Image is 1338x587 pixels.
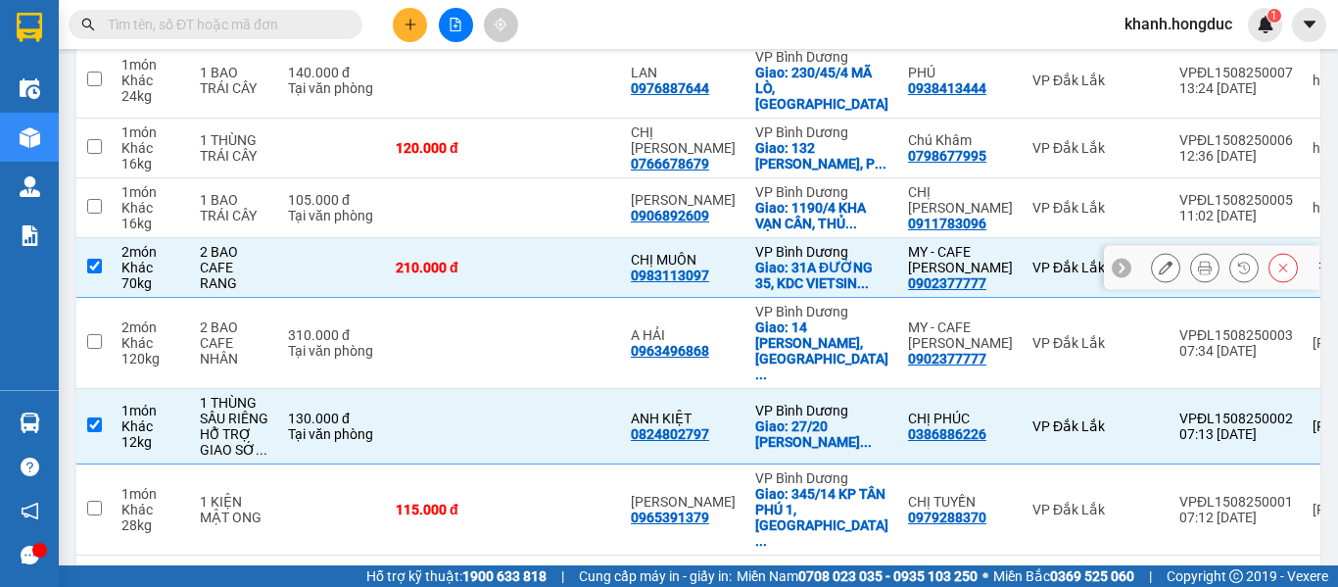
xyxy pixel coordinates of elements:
[81,18,95,31] span: search
[288,411,376,426] div: 130.000 đ
[396,502,494,517] div: 115.000 đ
[121,184,180,200] div: 1 món
[404,18,417,31] span: plus
[755,140,888,171] div: Giao: 132 LÊ THÁNH TÔN, P BẾN NGHÉ, Q 1, HCM
[755,244,888,260] div: VP Bình Dương
[631,156,709,171] div: 0766678679
[1109,12,1248,36] span: khanh.hongduc
[121,216,180,231] div: 16 kg
[1229,569,1243,583] span: copyright
[20,176,40,197] img: warehouse-icon
[631,327,736,343] div: A HẢI
[121,88,180,104] div: 24 kg
[288,343,376,359] div: Tại văn phòng
[908,319,1013,351] div: MY - CAFE CAO NGUYÊN
[121,260,180,275] div: Khác
[121,418,180,434] div: Khác
[755,65,888,112] div: Giao: 230/45/4 MÃ LÒ,BÌNH TRỊ ĐÔNG
[20,78,40,99] img: warehouse-icon
[21,502,39,520] span: notification
[860,434,872,450] span: ...
[1151,253,1180,282] div: Sửa đơn hàng
[1257,16,1274,33] img: icon-new-feature
[288,327,376,343] div: 310.000 đ
[755,200,888,231] div: Giao: 1190/4 KHA VẠN CÂN, THỦ ĐỨC,HCM
[908,275,986,291] div: 0902377777
[1267,9,1281,23] sup: 1
[494,18,507,31] span: aim
[631,343,709,359] div: 0963496868
[755,470,888,486] div: VP Bình Dương
[108,14,339,35] input: Tìm tên, số ĐT hoặc mã đơn
[755,403,888,418] div: VP Bình Dương
[908,510,986,525] div: 0979288370
[200,319,268,367] div: 2 BAO CAFE NHÂN
[755,533,767,549] span: ...
[1179,411,1293,426] div: VPĐL1508250002
[121,335,180,351] div: Khác
[121,244,180,260] div: 2 món
[462,568,547,584] strong: 1900 633 818
[755,304,888,319] div: VP Bình Dương
[121,124,180,140] div: 1 món
[1179,208,1293,223] div: 11:02 [DATE]
[1032,260,1160,275] div: VP Đắk Lắk
[755,184,888,200] div: VP Bình Dương
[20,413,40,433] img: warehouse-icon
[755,49,888,65] div: VP Bình Dương
[121,434,180,450] div: 12 kg
[631,411,736,426] div: ANH KIỆT
[200,426,268,458] div: HỖ TRỢ GIAO SỚM GIÚP KHÁCH
[439,8,473,42] button: file-add
[982,572,988,580] span: ⚪️
[1179,148,1293,164] div: 12:36 [DATE]
[121,57,180,73] div: 1 món
[579,565,732,587] span: Cung cấp máy in - giấy in:
[798,568,978,584] strong: 0708 023 035 - 0935 103 250
[121,275,180,291] div: 70 kg
[908,80,986,96] div: 0938413444
[845,216,857,231] span: ...
[561,565,564,587] span: |
[908,148,986,164] div: 0798677995
[396,260,494,275] div: 210.000 đ
[288,192,376,208] div: 105.000 đ
[631,494,736,510] div: ANH QUANG
[1179,65,1293,80] div: VPĐL1508250007
[1032,73,1160,88] div: VP Đắk Lắk
[1179,343,1293,359] div: 07:34 [DATE]
[631,268,709,283] div: 0983113097
[1149,565,1152,587] span: |
[1032,140,1160,156] div: VP Đắk Lắk
[121,517,180,533] div: 28 kg
[1179,327,1293,343] div: VPĐL1508250003
[1179,192,1293,208] div: VPĐL1508250005
[1032,418,1160,434] div: VP Đắk Lắk
[737,565,978,587] span: Miền Nam
[755,319,888,382] div: Giao: 14 TRẦN PHÚ, QUẢNG PHÁT, QUẢNG TIẾN, TRẢNG BOM
[908,65,1013,80] div: PHÚ
[631,65,736,80] div: LAN
[1292,8,1326,42] button: caret-down
[631,124,736,156] div: CHỊ NGÂN
[755,418,888,450] div: Giao: 27/20 NGUYỄN THỊ THẬP, P.TÂN PHÚ, Q.7
[121,502,180,517] div: Khác
[908,244,1013,275] div: MY - CAFE CAO NGUYÊN
[857,275,869,291] span: ...
[484,8,518,42] button: aim
[121,351,180,367] div: 120 kg
[20,127,40,148] img: warehouse-icon
[908,494,1013,510] div: CHỊ TUYỀN
[1179,80,1293,96] div: 13:24 [DATE]
[631,426,709,442] div: 0824802797
[20,225,40,246] img: solution-icon
[200,395,268,426] div: 1 THÙNG SẦU RIÊNG
[288,65,376,80] div: 140.000 đ
[908,351,986,367] div: 0902377777
[121,403,180,418] div: 1 món
[121,73,180,88] div: Khác
[1032,335,1160,351] div: VP Đắk Lắk
[366,565,547,587] span: Hỗ trợ kỹ thuật:
[755,367,767,382] span: ...
[121,156,180,171] div: 16 kg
